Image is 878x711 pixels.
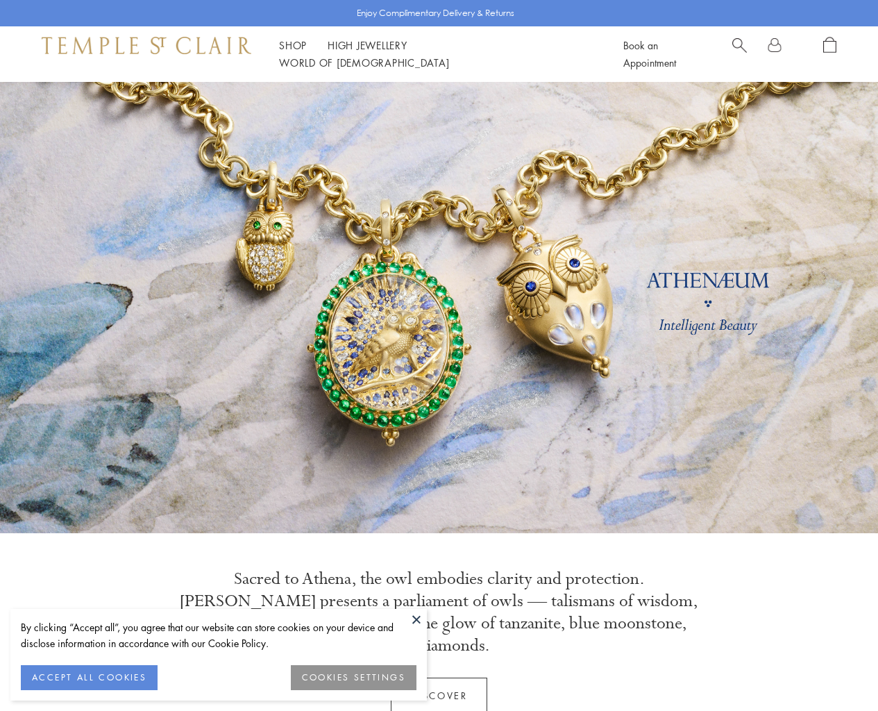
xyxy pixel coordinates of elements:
a: World of [DEMOGRAPHIC_DATA]World of [DEMOGRAPHIC_DATA] [279,56,449,69]
a: Open Shopping Bag [823,37,836,72]
p: Enjoy Complimentary Delivery & Returns [357,6,514,20]
a: Book an Appointment [623,38,676,69]
img: Temple St. Clair [42,37,251,53]
div: By clicking “Accept all”, you agree that our website can store cookies on your device and disclos... [21,619,416,651]
a: Search [732,37,747,72]
button: ACCEPT ALL COOKIES [21,665,158,690]
a: ShopShop [279,38,307,52]
p: Sacred to Athena, the owl embodies clarity and protection. [PERSON_NAME] presents a parliament of... [179,568,700,657]
button: COOKIES SETTINGS [291,665,416,690]
nav: Main navigation [279,37,592,72]
a: High JewelleryHigh Jewellery [328,38,407,52]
